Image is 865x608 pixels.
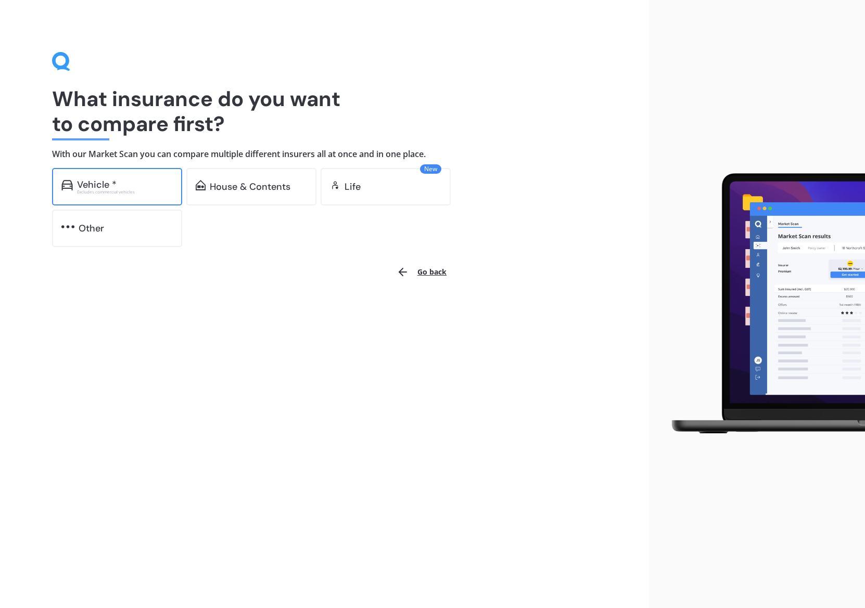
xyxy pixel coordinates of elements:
[420,164,441,174] span: New
[210,182,290,192] div: House & Contents
[52,86,597,136] h1: What insurance do you want to compare first?
[196,180,206,190] img: home-and-contents.b802091223b8502ef2dd.svg
[61,180,73,190] img: car.f15378c7a67c060ca3f3.svg
[61,222,74,232] img: other.81dba5aafe580aa69f38.svg
[390,260,453,284] button: Go back
[77,190,173,194] div: Excludes commercial vehicles
[345,182,361,192] div: Life
[79,223,104,234] div: Other
[77,179,117,190] div: Vehicle *
[330,180,340,190] img: life.f720d6a2d7cdcd3ad642.svg
[52,149,597,160] h4: With our Market Scan you can compare multiple different insurers all at once and in one place.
